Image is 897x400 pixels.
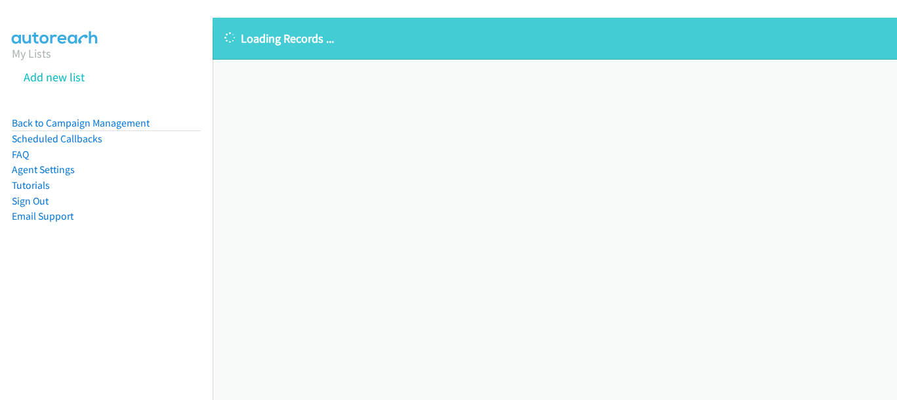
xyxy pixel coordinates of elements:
a: My Lists [12,46,51,61]
p: Loading Records ... [224,30,885,47]
a: Agent Settings [12,163,75,176]
a: Email Support [12,210,73,222]
a: Tutorials [12,179,50,191]
a: Scheduled Callbacks [12,132,102,145]
a: Back to Campaign Management [12,117,150,129]
a: FAQ [12,148,29,161]
a: Sign Out [12,195,49,207]
a: Add new list [24,70,85,85]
